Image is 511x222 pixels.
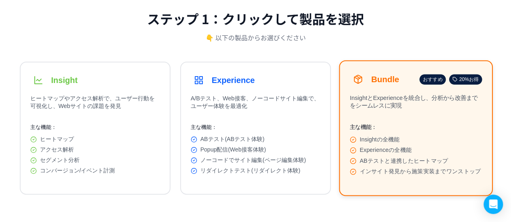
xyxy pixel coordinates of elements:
[51,76,78,85] h3: Insight
[360,168,481,175] span: インサイト発見から施策実装までワンストップ
[360,147,412,154] span: Experienceの全機能
[212,76,255,85] h3: Experience
[40,146,74,154] span: アクセス解析
[350,124,482,131] p: 主な機能：
[40,157,80,164] span: セグメント分析
[420,74,446,85] div: おすすめ
[200,146,266,154] span: Popup配信(Web接客体験)
[206,33,306,42] p: 👇 以下の製品からお選びください
[350,94,482,114] p: InsightとExperienceを統合し、分析から改善までをシームレスに実現
[200,157,306,164] span: ノーコードでサイト編集(ページ編集体験)
[200,136,265,143] span: ABテスト(ABテスト体験)
[484,195,503,214] div: Open Intercom Messenger
[20,62,170,195] button: Insightヒートマップやアクセス解析で、ユーザー行動を可視化し、Webサイトの課題を発見主な機能：ヒートマップアクセス解析セグメント分析コンバージョン/イベント計測
[30,95,160,114] p: ヒートマップやアクセス解析で、ユーザー行動を可視化し、Webサイトの課題を発見
[30,124,160,131] p: 主な機能：
[339,60,493,196] button: Bundleおすすめ20%お得InsightとExperienceを統合し、分析から改善までをシームレスに実現主な機能：Insightの全機能Experienceの全機能ABテストと連携したヒー...
[40,167,115,174] span: コンバージョン/イベント計測
[180,62,331,195] button: ExperienceA/Bテスト、Web接客、ノーコードサイト編集で、ユーザー体験を最適化主な機能：ABテスト(ABテスト体験)Popup配信(Web接客体験)ノーコードでサイト編集(ページ編集...
[147,9,364,28] h2: ステップ 1：クリックして製品を選択
[360,136,400,143] span: Insightの全機能
[449,74,482,85] div: 20%お得
[40,136,74,143] span: ヒートマップ
[360,157,448,164] span: ABテストと連携したヒートマップ
[191,124,320,131] p: 主な機能：
[200,167,300,174] span: リダイレクトテスト(リダイレクト体験)
[191,95,320,114] p: A/Bテスト、Web接客、ノーコードサイト編集で、ユーザー体験を最適化
[371,75,399,84] h3: Bundle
